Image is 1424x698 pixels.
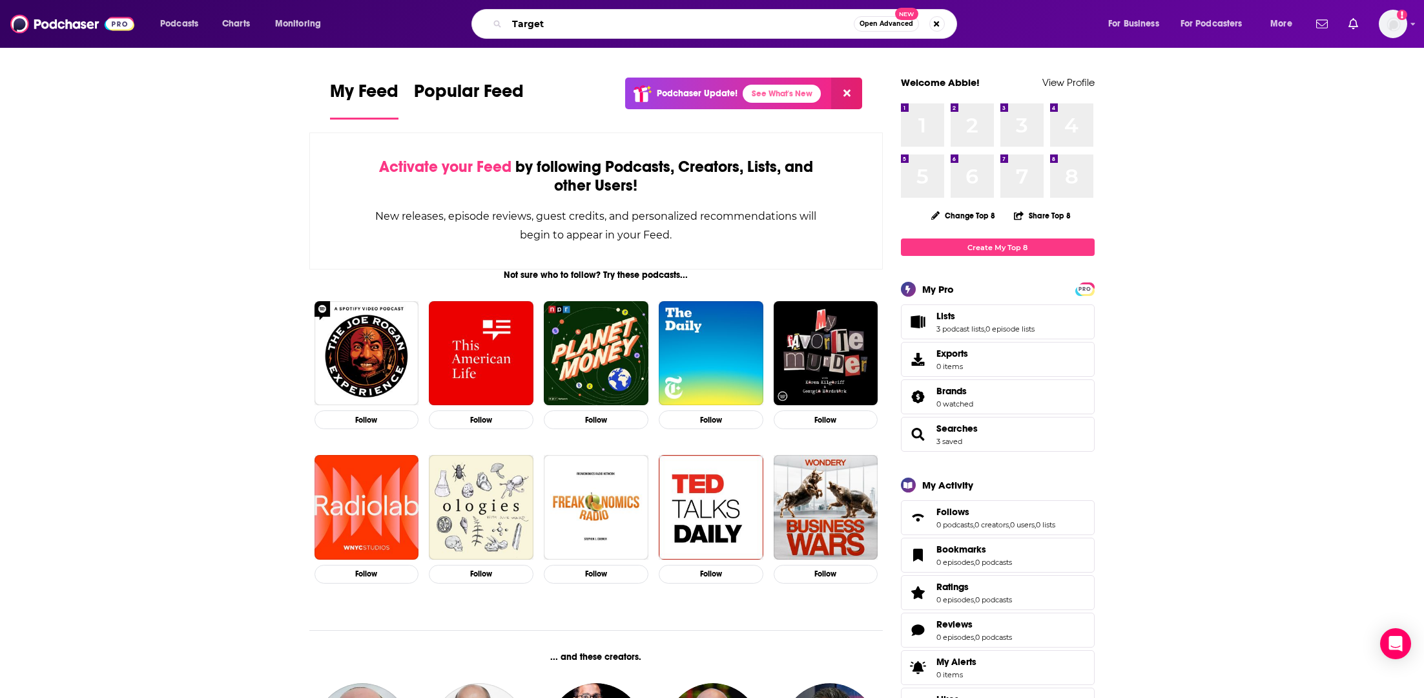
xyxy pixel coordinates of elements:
[10,12,134,36] a: Podchaser - Follow, Share and Rate Podcasts
[315,301,419,406] img: The Joe Rogan Experience
[1181,15,1243,33] span: For Podcasters
[936,437,962,446] a: 3 saved
[1036,520,1055,529] a: 0 lists
[905,621,931,639] a: Reviews
[936,310,1035,322] a: Lists
[936,558,974,567] a: 0 episodes
[854,16,919,32] button: Open AdvancedNew
[1343,13,1363,35] a: Show notifications dropdown
[936,348,968,359] span: Exports
[936,581,969,593] span: Ratings
[544,410,648,429] button: Follow
[309,270,883,280] div: Not sure who to follow? Try these podcasts...
[1270,15,1292,33] span: More
[659,565,763,584] button: Follow
[975,520,1009,529] a: 0 creators
[774,301,878,406] img: My Favorite Murder with Karen Kilgariff and Georgia Hardstark
[905,546,931,564] a: Bookmarks
[936,362,968,371] span: 0 items
[901,238,1095,256] a: Create My Top 8
[936,633,974,642] a: 0 episodes
[936,324,984,333] a: 3 podcast lists
[936,506,1055,518] a: Follows
[936,619,1012,630] a: Reviews
[974,595,975,604] span: ,
[905,313,931,331] a: Lists
[1108,15,1159,33] span: For Business
[1379,10,1407,38] img: User Profile
[901,379,1095,414] span: Brands
[974,633,975,642] span: ,
[936,544,986,555] span: Bookmarks
[901,538,1095,573] span: Bookmarks
[429,301,533,406] a: This American Life
[905,509,931,527] a: Follows
[1172,14,1261,34] button: open menu
[151,14,215,34] button: open menu
[1035,520,1036,529] span: ,
[936,385,967,397] span: Brands
[975,595,1012,604] a: 0 podcasts
[315,455,419,560] img: Radiolab
[1311,13,1333,35] a: Show notifications dropdown
[659,410,763,429] button: Follow
[1379,10,1407,38] span: Logged in as abbie.hatfield
[1077,284,1093,293] a: PRO
[905,425,931,443] a: Searches
[974,558,975,567] span: ,
[860,21,913,27] span: Open Advanced
[1077,284,1093,294] span: PRO
[936,581,1012,593] a: Ratings
[936,656,976,668] span: My Alerts
[414,80,524,120] a: Popular Feed
[266,14,338,34] button: open menu
[905,659,931,677] span: My Alerts
[774,410,878,429] button: Follow
[905,584,931,602] a: Ratings
[936,670,976,679] span: 0 items
[901,500,1095,535] span: Follows
[507,14,854,34] input: Search podcasts, credits, & more...
[1380,628,1411,659] div: Open Intercom Messenger
[936,399,973,408] a: 0 watched
[544,301,648,406] img: Planet Money
[1013,203,1071,228] button: Share Top 8
[1009,520,1010,529] span: ,
[774,455,878,560] img: Business Wars
[936,385,973,397] a: Brands
[743,85,821,103] a: See What's New
[379,157,511,176] span: Activate your Feed
[922,283,954,295] div: My Pro
[429,410,533,429] button: Follow
[330,80,398,120] a: My Feed
[275,15,321,33] span: Monitoring
[774,565,878,584] button: Follow
[936,619,973,630] span: Reviews
[985,324,1035,333] a: 0 episode lists
[375,158,818,195] div: by following Podcasts, Creators, Lists, and other Users!
[905,350,931,368] span: Exports
[659,455,763,560] img: TED Talks Daily
[429,565,533,584] button: Follow
[984,324,985,333] span: ,
[936,310,955,322] span: Lists
[901,76,980,89] a: Welcome Abbie!
[544,455,648,560] a: Freakonomics Radio
[544,565,648,584] button: Follow
[484,9,969,39] div: Search podcasts, credits, & more...
[659,301,763,406] img: The Daily
[901,417,1095,452] span: Searches
[315,410,419,429] button: Follow
[936,544,1012,555] a: Bookmarks
[975,633,1012,642] a: 0 podcasts
[1042,76,1095,89] a: View Profile
[1010,520,1035,529] a: 0 users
